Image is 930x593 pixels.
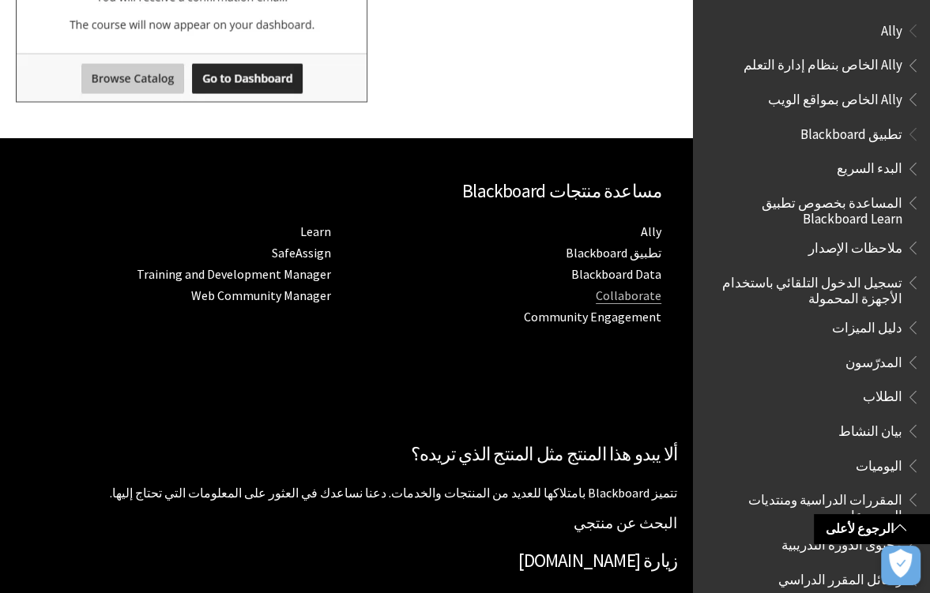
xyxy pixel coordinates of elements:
[137,266,331,283] a: Training and Development Manager
[808,235,902,256] span: ملاحظات الإصدار
[881,546,921,585] button: فتح التفضيلات
[272,245,331,261] a: SafeAssign
[16,484,677,501] p: تتميز Blackboard بامتلاكها للعديد من المنتجات والخدمات. دعنا نساعدك في العثور على المعلومات التي ...
[881,17,902,39] span: Ally
[832,314,902,336] span: دليل الميزات
[596,287,661,304] a: Collaborate
[712,190,902,227] span: المساعدة بخصوص تطبيق Blackboard Learn
[863,384,902,405] span: الطلاب
[300,223,331,240] a: Learn
[566,245,661,261] a: تطبيق Blackboard
[845,349,902,370] span: المدرّسون
[856,452,902,474] span: اليوميات
[768,86,902,107] span: Ally الخاص بمواقع الويب
[16,441,677,468] h2: ألا يبدو هذا المنتج مثل المنتج الذي تريده؟
[16,178,661,205] h2: مساعدة منتجات Blackboard
[800,121,902,142] span: تطبيق Blackboard
[571,266,661,283] a: Blackboard Data
[837,156,902,177] span: البدء السريع
[781,532,902,554] span: محتوى الدورة التدريبية
[518,549,677,572] a: زيارة [DOMAIN_NAME]
[702,17,921,113] nav: Book outline for Anthology Ally Help
[712,269,902,306] span: تسجيل الدخول التلقائي باستخدام الأجهزة المحمولة
[574,514,677,532] a: البحث عن منتجي
[641,223,661,240] a: Ally
[838,418,902,439] span: بيان النشاط
[744,52,902,73] span: Ally الخاص بنظام إدارة التعلم
[524,309,661,325] a: Community Engagement
[712,486,902,524] span: المقررات الدراسية ومنتديات المجموعات
[191,287,331,304] a: Web Community Manager
[814,514,930,543] a: الرجوع لأعلى
[778,566,902,587] span: رسائل المقرر الدراسي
